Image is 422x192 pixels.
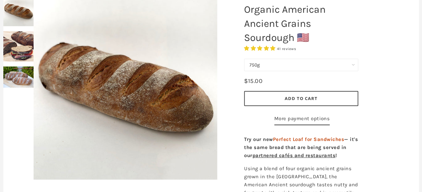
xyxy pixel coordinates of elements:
button: Add to Cart [244,91,358,106]
img: Organic American Ancient Grains Sourdough 🇺🇸 [3,66,34,88]
strong: Try our new — it's the same bread that are being served in our ! [244,136,358,158]
span: 41 reviews [277,47,296,51]
span: 4.93 stars [244,45,277,51]
span: Perfect Loaf for Sandwiches [273,136,344,142]
div: $15.00 [244,76,263,86]
span: Add to Cart [285,95,318,101]
a: partnered cafés and restaurants [252,152,336,158]
a: More payment options [274,114,330,125]
img: Organic American Ancient Grains Sourdough 🇺🇸 [3,31,34,61]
